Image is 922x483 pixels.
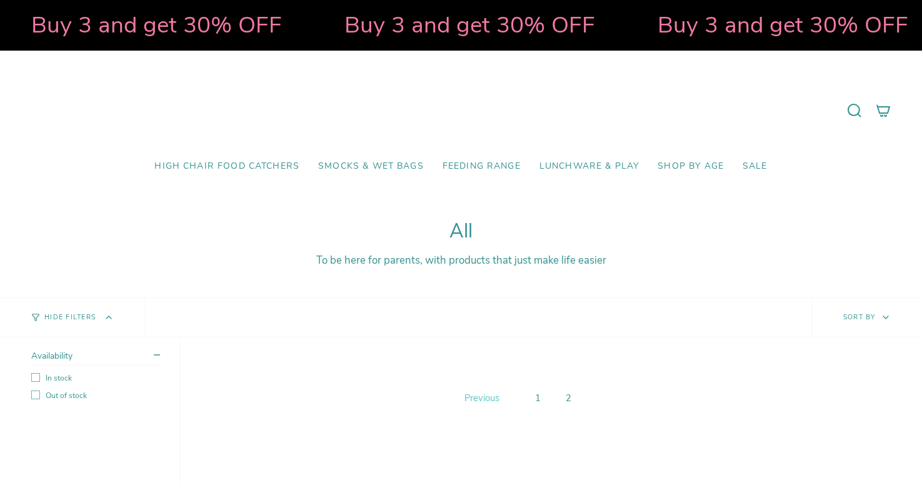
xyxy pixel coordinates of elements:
summary: Availability [31,350,160,366]
a: 2 [561,389,576,407]
a: Mumma’s Little Helpers [353,69,569,152]
span: To be here for parents, with products that just make life easier [316,253,606,267]
span: SALE [743,161,768,172]
span: High Chair Food Catchers [154,161,299,172]
a: Smocks & Wet Bags [309,152,433,181]
span: Lunchware & Play [539,161,639,172]
span: Sort by [843,312,876,322]
a: Lunchware & Play [530,152,648,181]
strong: Buy 3 and get 30% OFF [344,9,595,41]
label: Out of stock [31,391,160,401]
span: Previous [464,392,499,404]
button: Sort by [811,298,922,337]
span: Shop by Age [658,161,724,172]
a: High Chair Food Catchers [145,152,309,181]
span: Smocks & Wet Bags [318,161,424,172]
span: Feeding Range [443,161,521,172]
a: Shop by Age [648,152,733,181]
a: Previous [461,389,503,407]
strong: Buy 3 and get 30% OFF [658,9,908,41]
span: Availability [31,350,73,362]
h1: All [31,220,891,243]
a: Feeding Range [433,152,530,181]
label: In stock [31,373,160,383]
strong: Buy 3 and get 30% OFF [31,9,282,41]
a: SALE [733,152,777,181]
a: 1 [530,389,546,407]
span: Hide Filters [44,314,96,321]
